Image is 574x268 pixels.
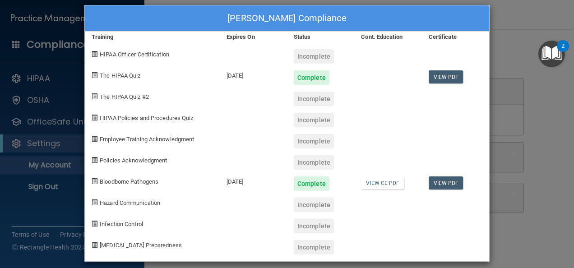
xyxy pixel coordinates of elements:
[100,72,140,79] span: The HIPAA Quiz
[220,64,287,85] div: [DATE]
[429,70,463,83] a: View PDF
[100,178,158,185] span: Bloodborne Pathogens
[294,198,334,212] div: Incomplete
[287,32,354,42] div: Status
[422,32,489,42] div: Certificate
[361,176,404,189] a: View CE PDF
[220,170,287,191] div: [DATE]
[100,51,169,58] span: HIPAA Officer Certification
[294,219,334,233] div: Incomplete
[100,199,160,206] span: Hazard Communication
[100,242,182,249] span: [MEDICAL_DATA] Preparedness
[294,240,334,254] div: Incomplete
[294,155,334,170] div: Incomplete
[294,49,334,64] div: Incomplete
[429,176,463,189] a: View PDF
[100,93,149,100] span: The HIPAA Quiz #2
[100,157,167,164] span: Policies Acknowledgment
[294,92,334,106] div: Incomplete
[538,41,565,67] button: Open Resource Center, 2 new notifications
[85,5,489,32] div: [PERSON_NAME] Compliance
[85,32,220,42] div: Training
[294,134,334,148] div: Incomplete
[294,113,334,127] div: Incomplete
[561,46,565,58] div: 2
[354,32,421,42] div: Cont. Education
[294,70,329,85] div: Complete
[220,32,287,42] div: Expires On
[100,115,193,121] span: HIPAA Policies and Procedures Quiz
[294,176,329,191] div: Complete
[100,136,194,143] span: Employee Training Acknowledgment
[100,221,143,227] span: Infection Control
